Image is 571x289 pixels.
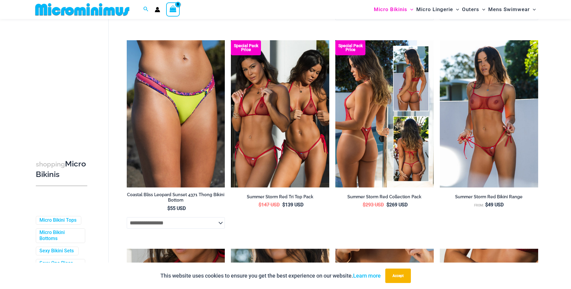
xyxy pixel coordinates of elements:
[485,202,504,208] bdi: 49 USD
[335,40,434,187] img: Summer Storm Red Collection Pack B
[416,2,453,17] span: Micro Lingerie
[353,272,381,279] a: Learn more
[39,248,74,254] a: Sexy Bikini Sets
[461,2,487,17] a: OutersMenu ToggleMenu Toggle
[127,192,225,203] h2: Coastal Bliss Leopard Sunset 4371 Thong Bikini Bottom
[372,2,415,17] a: Micro BikinisMenu ToggleMenu Toggle
[474,203,484,207] span: From:
[440,40,538,187] img: Summer Storm Red 332 Crop Top 449 Thong 02
[231,40,329,187] a: Summer Storm Red Tri Top Pack F Summer Storm Red Tri Top Pack BSummer Storm Red Tri Top Pack B
[440,194,538,202] a: Summer Storm Red Bikini Range
[282,202,303,208] bdi: 139 USD
[36,159,87,180] h3: Micro Bikinis
[160,271,381,280] p: This website uses cookies to ensure you get the best experience on our website.
[385,269,411,283] button: Accept
[440,40,538,187] a: Summer Storm Red 332 Crop Top 449 Thong 02Summer Storm Red 332 Crop Top 449 Thong 03Summer Storm ...
[167,205,170,211] span: $
[371,1,538,18] nav: Site Navigation
[374,2,407,17] span: Micro Bikinis
[453,2,459,17] span: Menu Toggle
[167,205,186,211] bdi: 55 USD
[386,202,408,208] bdi: 269 USD
[415,2,461,17] a: Micro LingerieMenu ToggleMenu Toggle
[127,192,225,205] a: Coastal Bliss Leopard Sunset 4371 Thong Bikini Bottom
[485,202,488,208] span: $
[335,44,365,52] b: Special Pack Price
[231,40,329,187] img: Summer Storm Red Tri Top Pack F
[282,202,285,208] span: $
[155,7,160,12] a: Account icon link
[363,202,365,208] span: $
[231,194,329,200] h2: Summer Storm Red Tri Top Pack
[231,194,329,202] a: Summer Storm Red Tri Top Pack
[488,2,530,17] span: Mens Swimwear
[36,160,65,168] span: shopping
[39,230,80,242] a: Micro Bikini Bottoms
[259,202,261,208] span: $
[127,40,225,187] a: Coastal Bliss Leopard Sunset Thong Bikini 03Coastal Bliss Leopard Sunset 4371 Thong Bikini 02Coas...
[386,202,389,208] span: $
[127,40,225,187] img: Coastal Bliss Leopard Sunset Thong Bikini 03
[33,3,132,16] img: MM SHOP LOGO FLAT
[335,40,434,187] a: Summer Storm Red Collection Pack F Summer Storm Red Collection Pack BSummer Storm Red Collection ...
[479,2,485,17] span: Menu Toggle
[530,2,536,17] span: Menu Toggle
[39,260,80,273] a: Sexy One Piece Monokinis
[487,2,537,17] a: Mens SwimwearMenu ToggleMenu Toggle
[462,2,479,17] span: Outers
[335,194,434,202] a: Summer Storm Red Collection Pack
[363,202,384,208] bdi: 293 USD
[166,2,180,16] a: View Shopping Cart, empty
[36,20,90,140] iframe: TrustedSite Certified
[259,202,280,208] bdi: 147 USD
[335,194,434,200] h2: Summer Storm Red Collection Pack
[407,2,413,17] span: Menu Toggle
[143,6,149,13] a: Search icon link
[39,217,76,224] a: Micro Bikini Tops
[231,44,261,52] b: Special Pack Price
[440,194,538,200] h2: Summer Storm Red Bikini Range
